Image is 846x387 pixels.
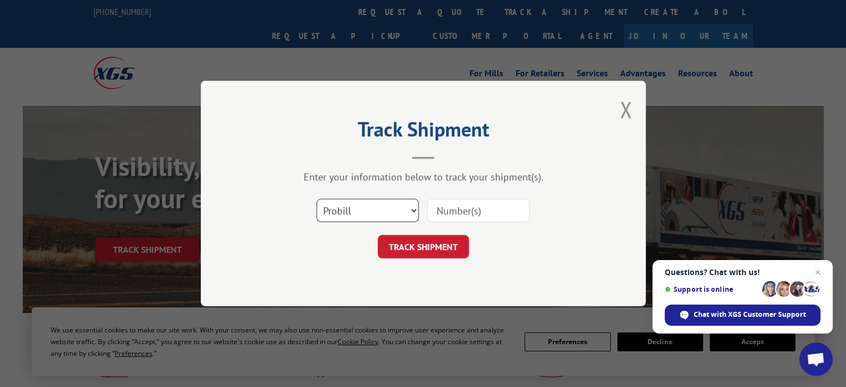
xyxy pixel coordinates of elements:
[665,285,758,293] span: Support is online
[378,235,469,258] button: TRACK SHIPMENT
[665,305,820,326] div: Chat with XGS Customer Support
[256,170,590,183] div: Enter your information below to track your shipment(s).
[665,268,820,277] span: Questions? Chat with us!
[620,95,632,124] button: Close modal
[799,342,833,376] div: Open chat
[694,310,806,320] span: Chat with XGS Customer Support
[256,121,590,143] h2: Track Shipment
[427,199,530,222] input: Number(s)
[811,266,824,279] span: Close chat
